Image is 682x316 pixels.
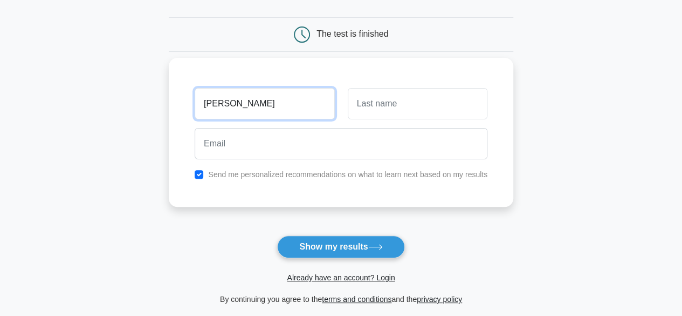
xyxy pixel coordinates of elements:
button: Show my results [277,236,404,258]
div: The test is finished [316,29,388,38]
input: Email [195,128,487,159]
a: terms and conditions [322,295,391,304]
input: Last name [348,88,487,119]
div: By continuing you agree to the and the [162,293,520,306]
label: Send me personalized recommendations on what to learn next based on my results [208,170,487,179]
input: First name [195,88,334,119]
a: privacy policy [417,295,462,304]
a: Already have an account? Login [287,273,395,282]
